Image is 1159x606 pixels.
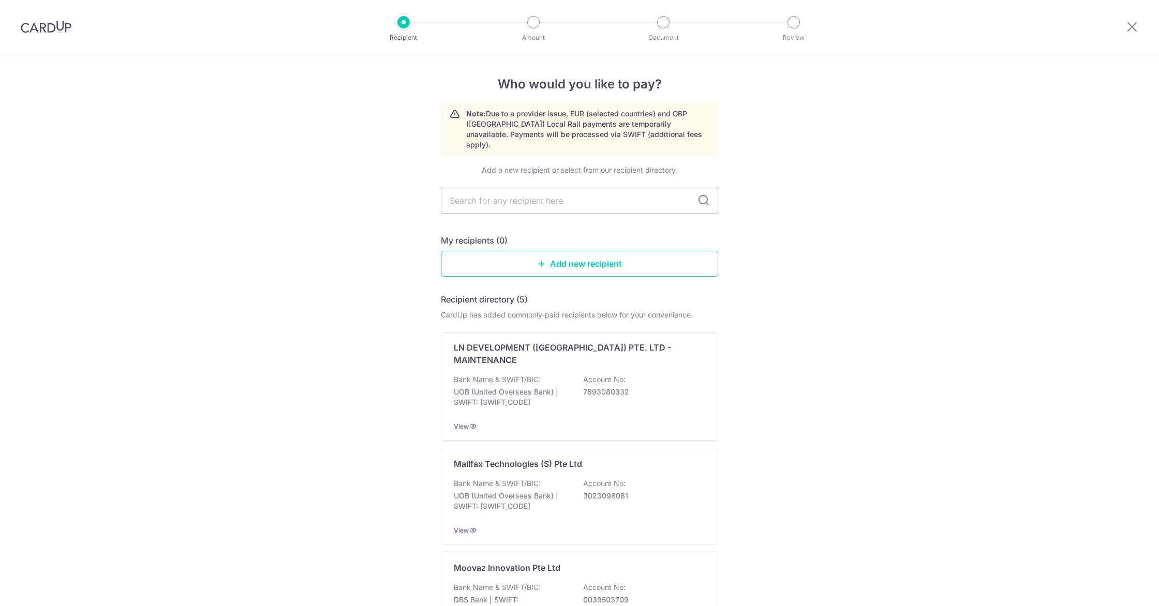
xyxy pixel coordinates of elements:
h5: My recipients (0) [441,234,508,247]
p: Due to a provider issue, EUR (selected countries) and GBP ([GEOGRAPHIC_DATA]) Local Rail payments... [466,109,709,150]
p: Malifax Technologies (S) Pte Ltd [454,458,582,470]
p: Review [755,33,832,43]
p: Bank Name & SWIFT/BIC: [454,582,541,593]
a: View [454,526,469,534]
p: Amount [495,33,572,43]
p: Account No: [583,582,626,593]
p: Document [625,33,702,43]
p: 0039503709 [583,595,699,605]
h5: Recipient directory (5) [441,293,528,306]
img: CardUp [21,21,71,33]
div: CardUp has added commonly-paid recipients below for your convenience. [441,310,718,320]
a: Add new recipient [441,251,718,277]
p: UOB (United Overseas Bank) | SWIFT: [SWIFT_CODE] [454,387,570,407]
p: Account No: [583,478,626,489]
p: Bank Name & SWIFT/BIC: [454,478,541,489]
p: UOB (United Overseas Bank) | SWIFT: [SWIFT_CODE] [454,491,570,511]
p: Moovaz Innovation Pte Ltd [454,562,560,574]
strong: Note: [466,109,486,118]
p: Bank Name & SWIFT/BIC: [454,374,541,385]
p: Recipient [365,33,442,43]
div: Add a new recipient or select from our recipient directory. [441,165,718,175]
p: Account No: [583,374,626,385]
p: 3023098081 [583,491,699,501]
a: View [454,422,469,430]
p: 7693080332 [583,387,699,397]
h4: Who would you like to pay? [441,75,718,94]
iframe: Opens a widget where you can find more information [1092,575,1149,601]
p: LN DEVELOPMENT ([GEOGRAPHIC_DATA]) PTE. LTD - MAINTENANCE [454,341,693,366]
input: Search for any recipient here [441,188,718,214]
